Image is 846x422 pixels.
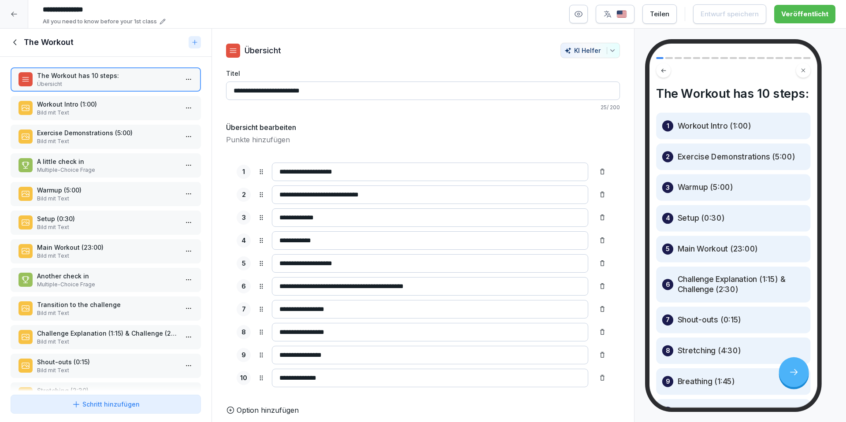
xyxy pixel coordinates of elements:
[37,128,178,137] p: Exercise Demonstrations (5:00)
[37,338,178,346] p: Bild mit Text
[666,182,670,192] p: 3
[667,121,669,131] p: 1
[11,153,201,178] div: A little check inMultiple-Choice Frage
[781,9,828,19] div: Veröffentlicht
[666,346,670,356] p: 8
[678,274,805,295] p: Challenge Explanation (1:15) & Challenge (2:30)
[664,407,672,417] p: 10
[226,69,620,78] label: Titel
[678,213,725,223] p: Setup (0:30)
[11,67,201,92] div: The Workout has 10 steps:Übersicht
[666,376,670,386] p: 9
[37,71,178,80] p: The Workout has 10 steps:
[11,395,201,414] button: Schritt hinzufügen
[240,373,247,383] p: 10
[678,182,733,192] p: Warmup (5:00)
[11,125,201,149] div: Exercise Demonstrations (5:00)Bild mit Text
[678,152,795,162] p: Exercise Demonstrations (5:00)
[11,96,201,120] div: Workout Intro (1:00)Bild mit Text
[37,195,178,203] p: Bild mit Text
[37,300,178,309] p: Transition to the challenge
[226,134,620,145] p: Punkte hinzufügen
[37,185,178,195] p: Warmup (5:00)
[242,304,246,315] p: 7
[37,329,178,338] p: Challenge Explanation (1:15) & Challenge (2:30)
[245,44,281,56] p: Übersicht
[656,86,810,101] h4: The Workout has 10 steps:
[37,243,178,252] p: Main Workout (23:00)
[37,214,178,223] p: Setup (0:30)
[242,167,245,177] p: 1
[642,4,677,24] button: Teilen
[226,122,296,133] h5: Übersicht bearbeiten
[666,213,670,223] p: 4
[43,17,157,26] p: All you need to know before your 1st class
[37,281,178,289] p: Multiple-Choice Frage
[37,100,178,109] p: Workout Intro (1:00)
[37,137,178,145] p: Bild mit Text
[11,325,201,349] div: Challenge Explanation (1:15) & Challenge (2:30)Bild mit Text
[564,47,616,54] div: KI Helfer
[666,279,670,289] p: 6
[37,157,178,166] p: A little check in
[11,182,201,206] div: Warmup (5:00)Bild mit Text
[241,350,246,360] p: 9
[226,104,620,111] p: 25 / 200
[72,400,140,409] div: Schritt hinzufügen
[11,211,201,235] div: Setup (0:30)Bild mit Text
[678,121,751,131] p: Workout Intro (1:00)
[37,357,178,366] p: Shout-outs (0:15)
[616,10,627,19] img: us.svg
[666,315,670,325] p: 7
[37,309,178,317] p: Bild mit Text
[37,80,178,88] p: Übersicht
[11,296,201,321] div: Transition to the challengeBild mit Text
[37,166,178,174] p: Multiple-Choice Frage
[678,315,742,325] p: Shout-outs (0:15)
[241,236,246,246] p: 4
[678,244,758,254] p: Main Workout (23:00)
[774,5,835,23] button: Veröffentlicht
[24,37,74,48] h1: The Workout
[11,268,201,292] div: Another check inMultiple-Choice Frage
[242,190,246,200] p: 2
[11,239,201,263] div: Main Workout (23:00)Bild mit Text
[678,346,741,356] p: Stretching (4:30)
[242,213,246,223] p: 3
[37,223,178,231] p: Bild mit Text
[666,244,670,254] p: 5
[37,366,178,374] p: Bild mit Text
[37,271,178,281] p: Another check in
[241,327,246,337] p: 8
[560,43,620,58] button: KI Helfer
[37,109,178,117] p: Bild mit Text
[241,281,246,292] p: 6
[678,407,728,417] p: Closing (0:15)
[701,9,759,19] div: Entwurf speichern
[678,376,735,386] p: Breathing (1:45)
[650,9,669,19] div: Teilen
[237,405,299,415] p: Option hinzufügen
[242,259,246,269] p: 5
[693,4,766,24] button: Entwurf speichern
[11,354,201,378] div: Shout-outs (0:15)Bild mit Text
[11,382,201,407] div: Stretching (2:30)Bild mit Text
[37,252,178,260] p: Bild mit Text
[666,152,670,162] p: 2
